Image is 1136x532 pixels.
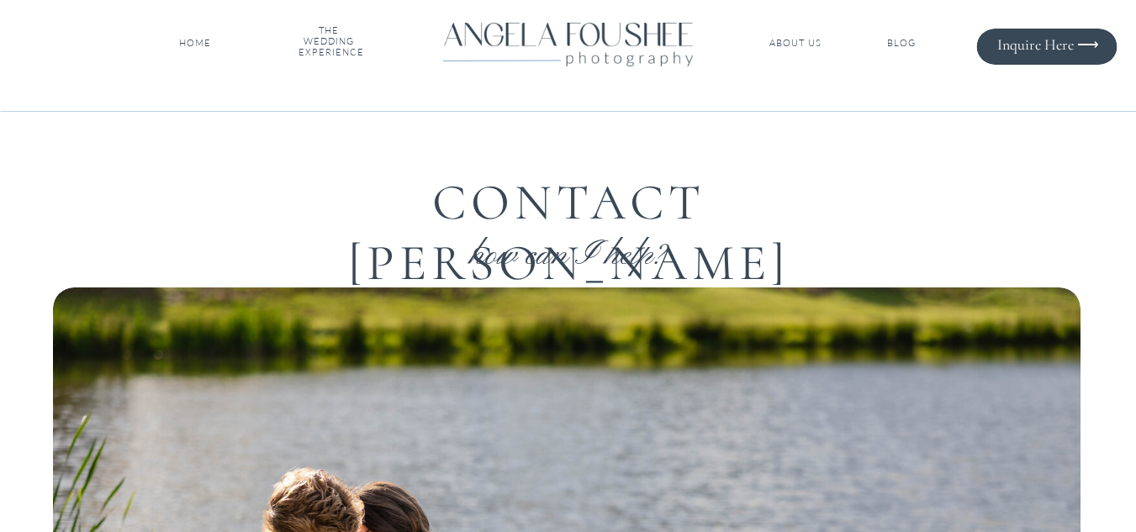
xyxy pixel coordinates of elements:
a: HOME [176,38,215,50]
a: THE WEDDINGEXPERIENCE [299,25,360,61]
a: Inquire Here ⟶ [983,36,1099,53]
nav: THE WEDDING EXPERIENCE [299,25,360,61]
h3: how can I help? [380,235,758,259]
h1: CONTACT [PERSON_NAME] [291,172,847,235]
a: ABOUT US [768,38,824,50]
a: BLOG [871,38,933,50]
